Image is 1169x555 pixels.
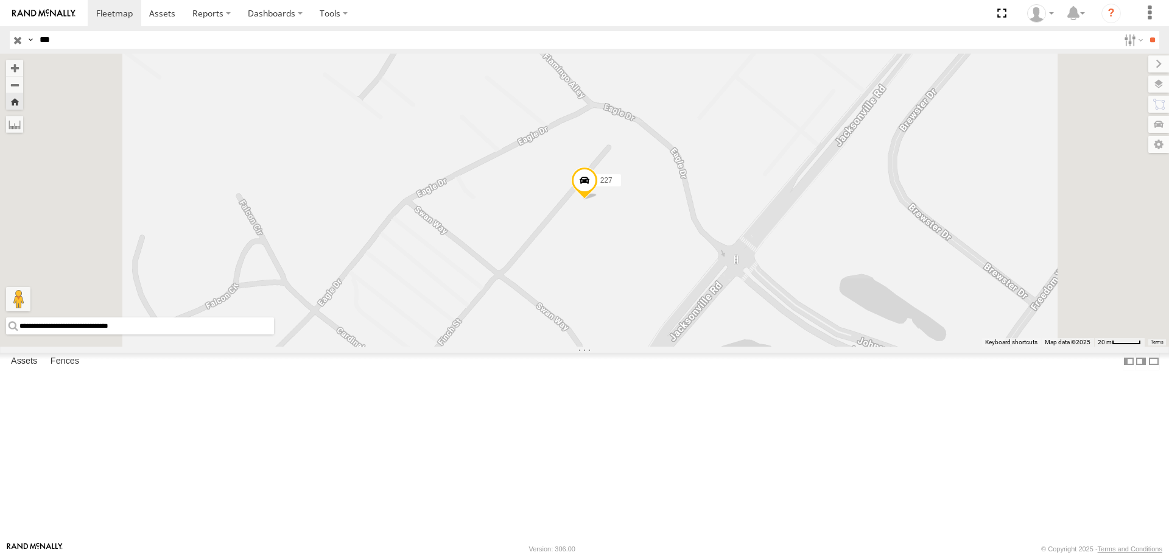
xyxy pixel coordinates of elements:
[6,93,23,110] button: Zoom Home
[5,353,43,370] label: Assets
[6,76,23,93] button: Zoom out
[6,287,30,311] button: Drag Pegman onto the map to open Street View
[1098,545,1162,553] a: Terms and Conditions
[1023,4,1058,23] div: Kim Nappi
[7,543,63,555] a: Visit our Website
[26,31,35,49] label: Search Query
[1094,338,1145,347] button: Map Scale: 20 m per 44 pixels
[1045,339,1090,345] span: Map data ©2025
[600,177,613,185] span: 227
[6,60,23,76] button: Zoom in
[1123,353,1135,370] label: Dock Summary Table to the Left
[529,545,575,553] div: Version: 306.00
[1098,339,1112,345] span: 20 m
[1148,353,1160,370] label: Hide Summary Table
[44,353,85,370] label: Fences
[6,116,23,133] label: Measure
[1151,339,1164,344] a: Terms
[1119,31,1145,49] label: Search Filter Options
[985,338,1037,347] button: Keyboard shortcuts
[1135,353,1147,370] label: Dock Summary Table to the Right
[1148,136,1169,153] label: Map Settings
[1041,545,1162,553] div: © Copyright 2025 -
[1101,4,1121,23] i: ?
[12,9,75,18] img: rand-logo.svg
